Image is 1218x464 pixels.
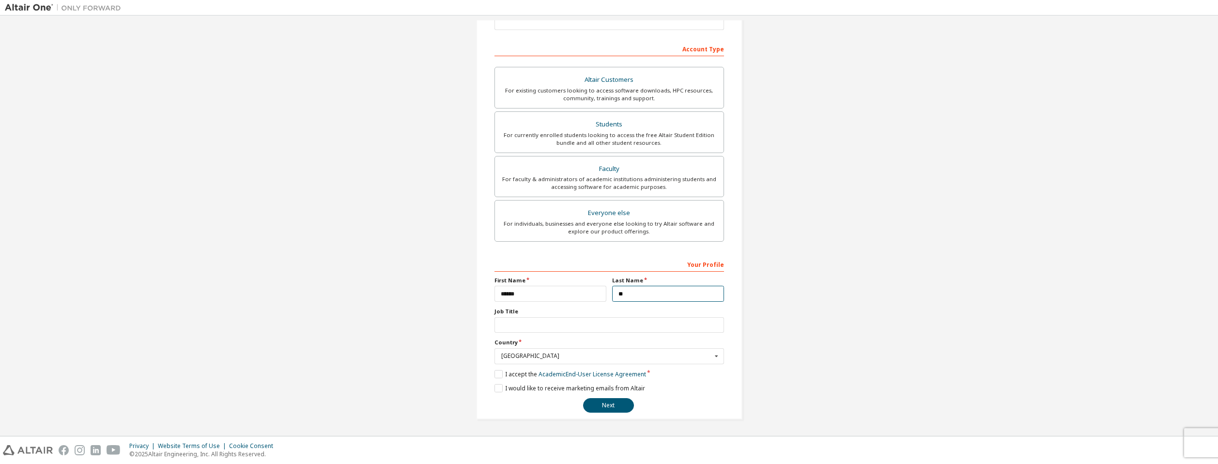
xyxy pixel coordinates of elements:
img: Altair One [5,3,126,13]
img: instagram.svg [75,445,85,455]
label: First Name [494,277,606,284]
div: Altair Customers [501,73,718,87]
div: Privacy [129,442,158,450]
p: © 2025 Altair Engineering, Inc. All Rights Reserved. [129,450,279,458]
div: [GEOGRAPHIC_DATA] [501,353,712,359]
div: Website Terms of Use [158,442,229,450]
div: For individuals, businesses and everyone else looking to try Altair software and explore our prod... [501,220,718,235]
button: Next [583,398,634,413]
div: Everyone else [501,206,718,220]
label: I accept the [494,370,646,378]
img: linkedin.svg [91,445,101,455]
div: Account Type [494,41,724,56]
div: Faculty [501,162,718,176]
div: Cookie Consent [229,442,279,450]
label: I would like to receive marketing emails from Altair [494,384,645,392]
img: altair_logo.svg [3,445,53,455]
div: For faculty & administrators of academic institutions administering students and accessing softwa... [501,175,718,191]
img: youtube.svg [107,445,121,455]
div: Students [501,118,718,131]
a: Academic End-User License Agreement [539,370,646,378]
label: Country [494,339,724,346]
label: Last Name [612,277,724,284]
div: For existing customers looking to access software downloads, HPC resources, community, trainings ... [501,87,718,102]
div: For currently enrolled students looking to access the free Altair Student Edition bundle and all ... [501,131,718,147]
label: Job Title [494,308,724,315]
div: Your Profile [494,256,724,272]
img: facebook.svg [59,445,69,455]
